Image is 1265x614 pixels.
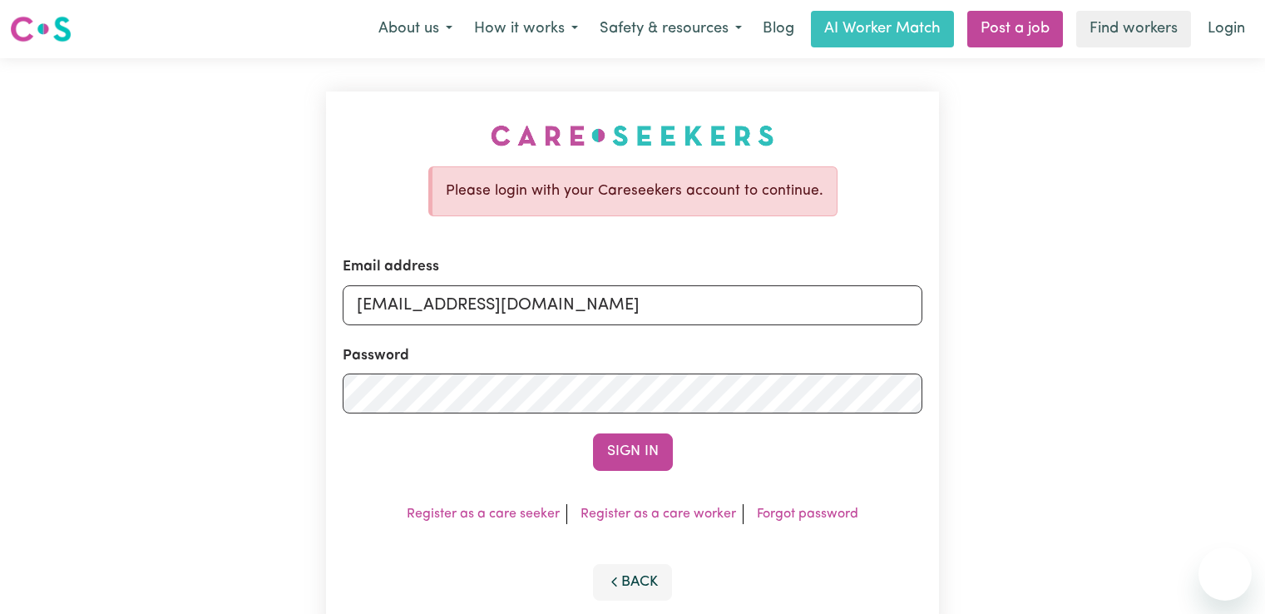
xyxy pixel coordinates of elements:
label: Email address [343,256,439,278]
a: Blog [753,11,804,47]
a: Forgot password [757,508,858,521]
a: Post a job [967,11,1063,47]
label: Password [343,345,409,367]
a: Register as a care seeker [407,508,560,521]
a: Find workers [1076,11,1191,47]
button: Back [593,564,673,601]
a: Careseekers logo [10,10,72,48]
p: Please login with your Careseekers account to continue. [446,181,823,202]
input: Email address [343,285,922,325]
button: How it works [463,12,589,47]
a: Login [1198,11,1255,47]
img: Careseekers logo [10,14,72,44]
button: Safety & resources [589,12,753,47]
iframe: Button to launch messaging window [1198,547,1252,601]
a: AI Worker Match [811,11,954,47]
a: Register as a care worker [581,508,736,521]
button: About us [368,12,463,47]
button: Sign In [593,433,673,470]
